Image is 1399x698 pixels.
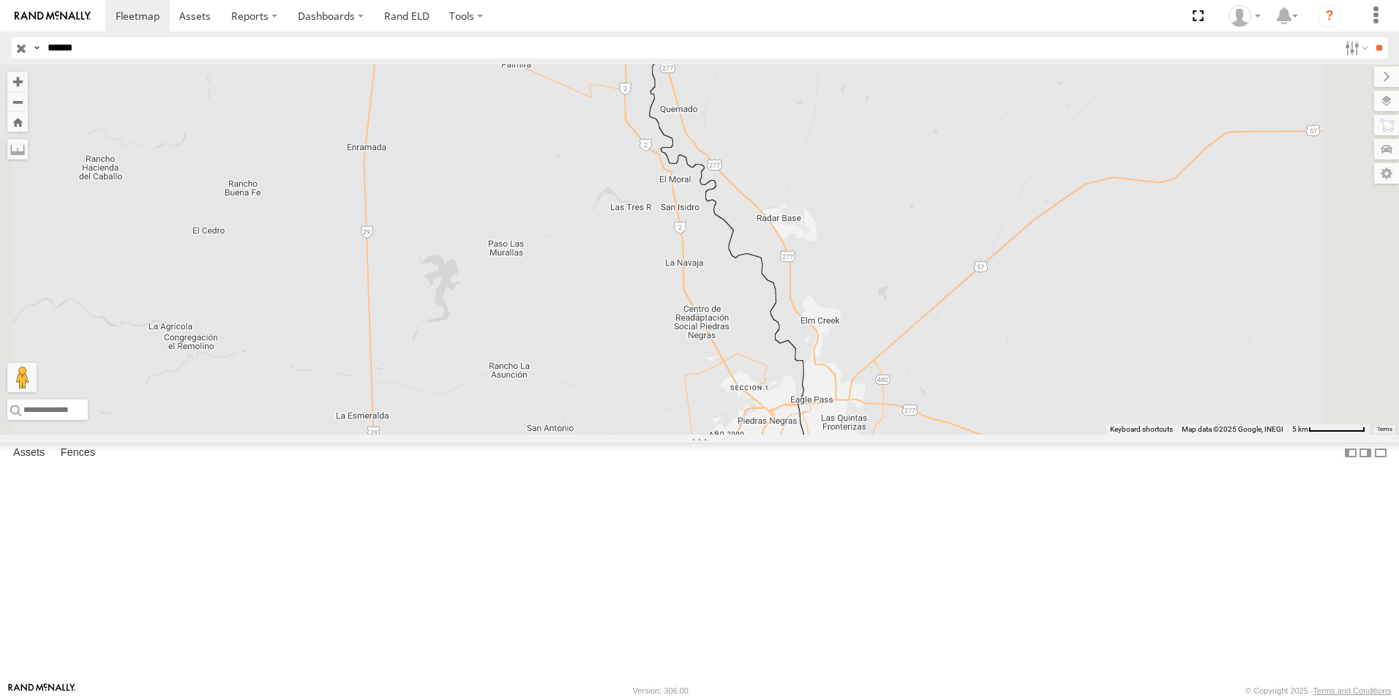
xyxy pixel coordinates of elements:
button: Keyboard shortcuts [1110,424,1173,435]
i: ? [1318,4,1341,28]
div: Daniel Del Muro [1223,5,1266,27]
label: Fences [53,443,102,463]
label: Map Settings [1374,163,1399,184]
a: Terms [1377,427,1392,432]
button: Drag Pegman onto the map to open Street View [7,363,37,392]
div: © Copyright 2025 - [1245,686,1391,695]
button: Map Scale: 5 km per 74 pixels [1288,424,1370,435]
a: Visit our Website [8,683,75,698]
label: Dock Summary Table to the Right [1358,443,1373,464]
label: Dock Summary Table to the Left [1343,443,1358,464]
img: rand-logo.svg [15,11,91,21]
button: Zoom in [7,72,28,91]
button: Zoom Home [7,112,28,132]
label: Hide Summary Table [1373,443,1388,464]
label: Search Query [31,37,42,59]
button: Zoom out [7,91,28,112]
label: Search Filter Options [1339,37,1370,59]
span: Map data ©2025 Google, INEGI [1182,425,1283,433]
a: Terms and Conditions [1313,686,1391,695]
label: Measure [7,139,28,160]
div: Version: 306.00 [633,686,689,695]
label: Assets [6,443,52,463]
span: 5 km [1292,425,1308,433]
